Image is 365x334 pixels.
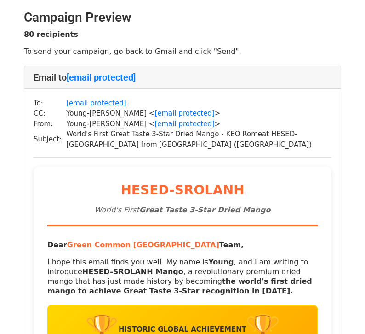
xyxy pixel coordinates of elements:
div: World's First [47,205,318,216]
span: Green Common [GEOGRAPHIC_DATA] [67,240,219,249]
p: To send your campaign, go back to Gmail and click "Send". [24,47,341,56]
p: I hope this email finds you well. My name is , and I am writing to introduce , a revolutionary pr... [47,257,318,296]
b: Dear Team, [47,240,244,249]
h2: Campaign Preview [24,10,341,25]
td: From: [34,119,66,129]
strong: HESED-SROLANH Mango [82,267,183,276]
td: Subject: [34,129,66,150]
td: CC: [34,108,66,119]
td: World's First Great Taste 3-Star Dried Mango - KEO Romeat HESED-[GEOGRAPHIC_DATA] from [GEOGRAPHI... [66,129,331,150]
strong: 80 recipients [24,30,78,39]
strong: Young [208,258,234,266]
td: To: [34,98,66,109]
a: [email protected] [154,109,214,117]
h4: Email to [34,72,331,83]
a: [email protected] [66,99,126,107]
td: Young-[PERSON_NAME] < > [66,119,331,129]
div: HESED-SROLANH [47,181,318,200]
b: Great Taste 3-Star Dried Mango [139,205,270,214]
a: [email protected] [67,72,136,83]
b: the world's first dried mango to achieve Great Taste 3-Star recognition in [DATE]. [47,277,312,295]
td: Young-[PERSON_NAME] < > [66,108,331,119]
a: [email protected] [154,120,214,128]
